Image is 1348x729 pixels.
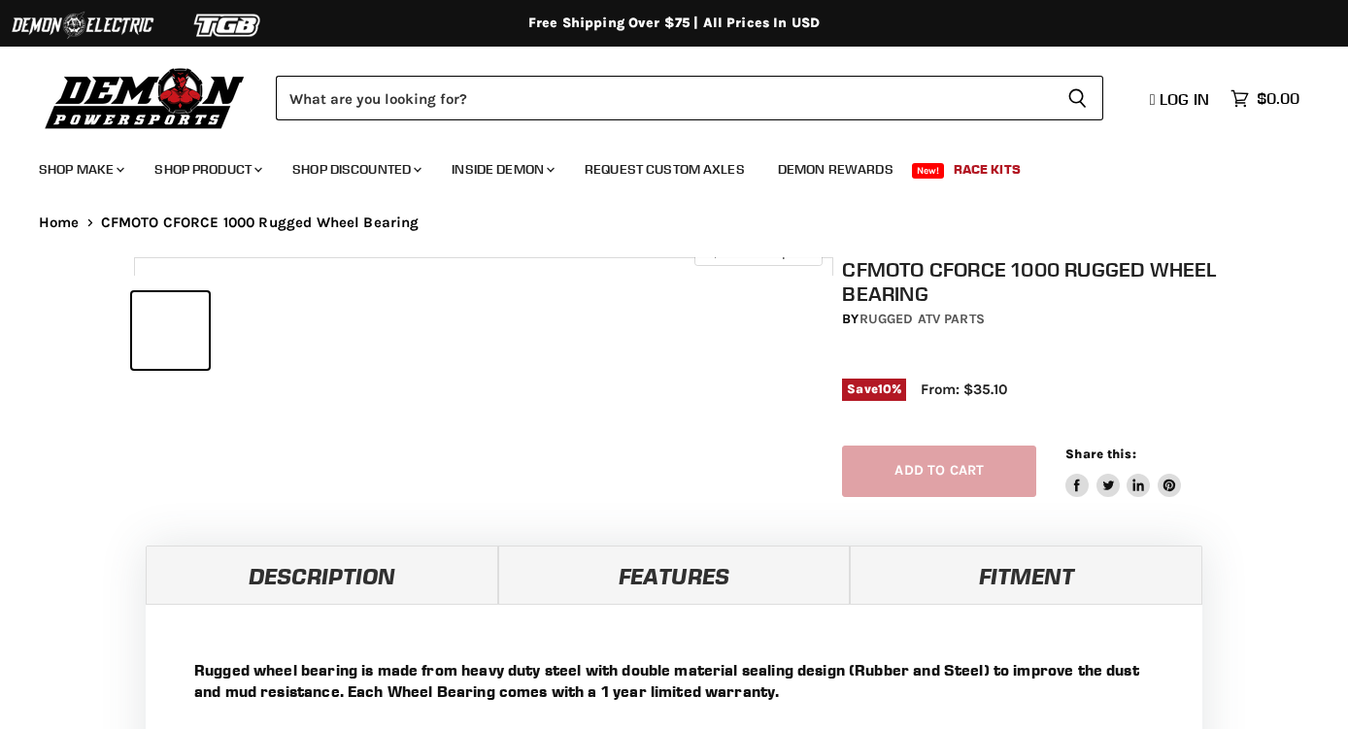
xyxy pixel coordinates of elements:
[1141,90,1221,108] a: Log in
[570,149,759,189] a: Request Custom Axles
[1065,446,1181,497] aside: Share this:
[1221,84,1309,113] a: $0.00
[704,245,812,259] span: Click to expand
[276,76,1052,120] input: Search
[140,149,274,189] a: Shop Product
[132,292,209,369] button: IMAGE thumbnail
[921,381,1007,398] span: From: $35.10
[763,149,908,189] a: Demon Rewards
[10,7,155,44] img: Demon Electric Logo 2
[878,381,892,396] span: 10
[146,546,498,604] a: Description
[498,546,851,604] a: Features
[842,257,1223,306] h1: CFMOTO CFORCE 1000 Rugged Wheel Bearing
[194,659,1154,702] p: Rugged wheel bearing is made from heavy duty steel with double material sealing design (Rubber an...
[39,215,80,231] a: Home
[1065,447,1135,461] span: Share this:
[842,379,906,400] span: Save %
[1257,89,1299,108] span: $0.00
[850,546,1202,604] a: Fitment
[39,63,252,132] img: Demon Powersports
[859,311,985,327] a: Rugged ATV Parts
[278,149,433,189] a: Shop Discounted
[912,163,945,179] span: New!
[24,142,1295,189] ul: Main menu
[842,309,1223,330] div: by
[276,76,1103,120] form: Product
[1052,76,1103,120] button: Search
[1160,89,1209,109] span: Log in
[24,149,136,189] a: Shop Make
[155,7,301,44] img: TGB Logo 2
[437,149,566,189] a: Inside Demon
[939,149,1035,189] a: Race Kits
[101,215,420,231] span: CFMOTO CFORCE 1000 Rugged Wheel Bearing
